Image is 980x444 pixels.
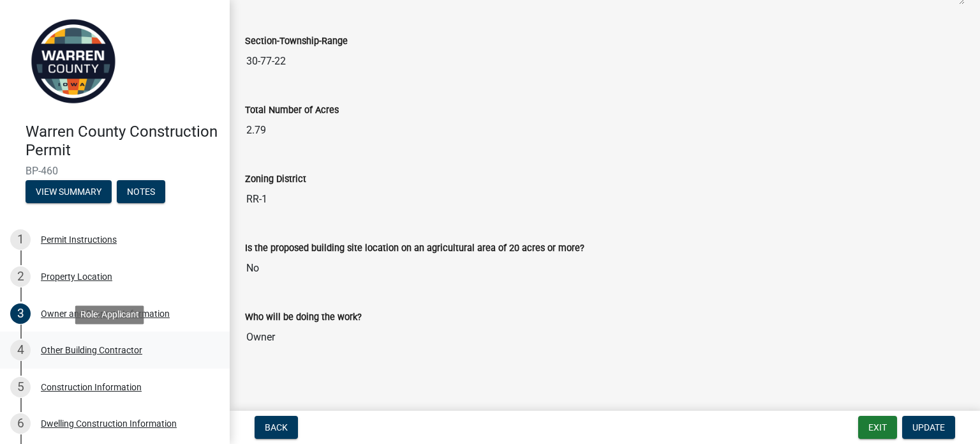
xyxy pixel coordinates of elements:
[245,313,362,322] label: Who will be doing the work?
[10,303,31,324] div: 3
[245,175,306,184] label: Zoning District
[41,272,112,281] div: Property Location
[10,377,31,397] div: 5
[41,419,177,428] div: Dwelling Construction Information
[245,37,348,46] label: Section-Township-Range
[255,416,298,439] button: Back
[245,244,584,253] label: Is the proposed building site location on an agricultural area of 20 acres or more?
[10,229,31,250] div: 1
[858,416,897,439] button: Exit
[902,416,955,439] button: Update
[26,13,121,109] img: Warren County, Iowa
[10,340,31,360] div: 4
[10,413,31,434] div: 6
[912,422,945,433] span: Update
[41,346,142,355] div: Other Building Contractor
[10,266,31,287] div: 2
[26,123,219,160] h4: Warren County Construction Permit
[41,235,117,244] div: Permit Instructions
[26,180,112,203] button: View Summary
[117,180,165,203] button: Notes
[26,187,112,197] wm-modal-confirm: Summary
[75,305,144,324] div: Role: Applicant
[265,422,288,433] span: Back
[117,187,165,197] wm-modal-confirm: Notes
[245,106,339,115] label: Total Number of Acres
[26,165,204,177] span: BP-460
[41,383,142,392] div: Construction Information
[41,309,170,318] div: Owner and Property Information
